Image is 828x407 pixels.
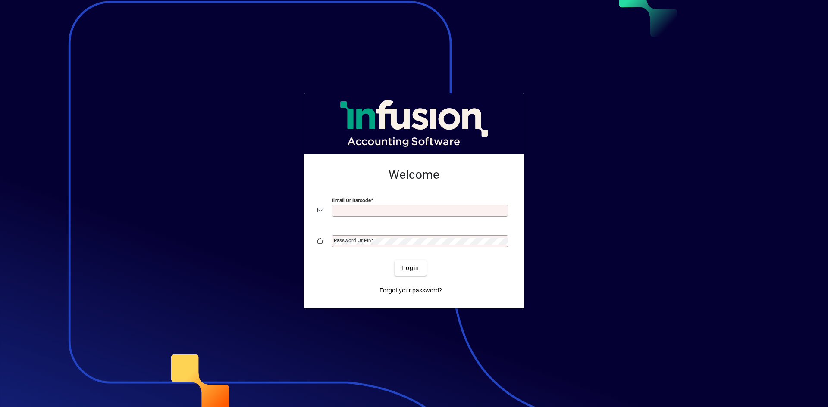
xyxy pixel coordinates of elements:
[317,168,511,182] h2: Welcome
[332,197,371,203] mat-label: Email or Barcode
[334,237,371,243] mat-label: Password or Pin
[395,260,426,276] button: Login
[401,264,419,273] span: Login
[376,283,445,298] a: Forgot your password?
[379,286,442,295] span: Forgot your password?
